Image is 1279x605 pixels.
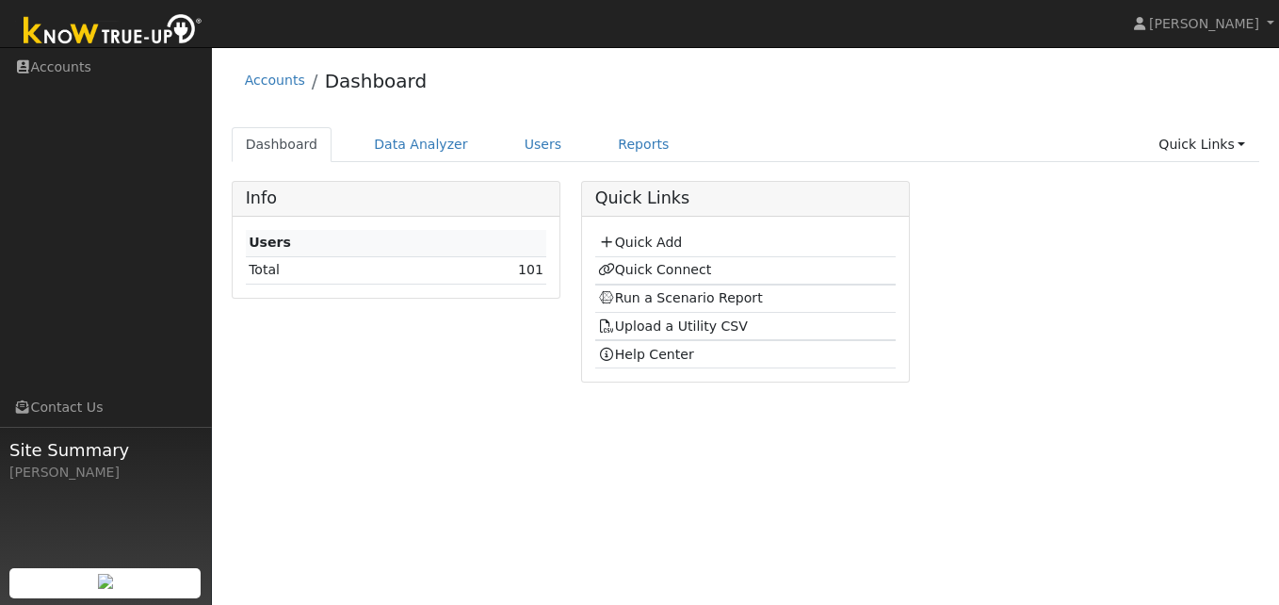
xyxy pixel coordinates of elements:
a: Reports [604,127,683,162]
img: Know True-Up [14,10,212,53]
a: Data Analyzer [360,127,482,162]
a: Users [510,127,576,162]
span: Site Summary [9,437,202,463]
a: Dashboard [232,127,332,162]
a: Quick Links [1144,127,1259,162]
a: Dashboard [325,70,428,92]
a: Accounts [245,73,305,88]
img: retrieve [98,574,113,589]
div: [PERSON_NAME] [9,463,202,482]
span: [PERSON_NAME] [1149,16,1259,31]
